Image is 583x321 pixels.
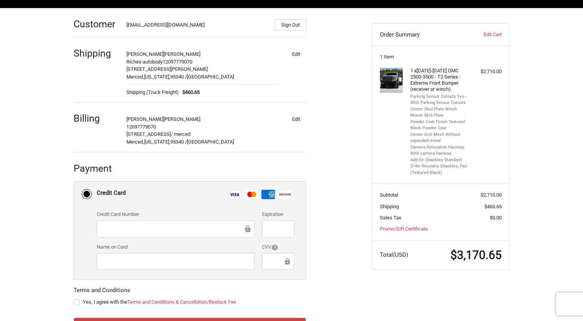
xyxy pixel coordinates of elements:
span: $2,710.00 [481,192,502,198]
h4: 1 x [DATE]-[DATE] GMC 2500-3500 - T2 Series - Extreme Front Bumper (receiver or winch) [410,68,469,93]
span: $0.00 [490,215,502,221]
div: $2,710.00 [471,68,502,75]
li: Add-On Shackles Standard 3/4in Recovery Shackles, Pair (Textured Black) [410,157,469,176]
span: [PERSON_NAME] [163,116,200,122]
span: 12097779070 [163,59,192,65]
span: [GEOGRAPHIC_DATA] [187,74,234,80]
h2: Billing [74,112,119,124]
span: Merced, [126,74,144,80]
span: / merced [171,131,190,137]
li: Parking Sensor Cutouts Yes - With Parking Sensor Cutouts [410,94,469,106]
span: 95340 / [170,74,187,80]
h3: Order Summary [380,31,464,38]
span: Yes, I agree with the [83,299,236,305]
span: [US_STATE], [144,139,170,145]
span: Total (USD) [380,251,408,258]
a: Terms and Conditions & Cancellation/Restock Fee [127,299,236,305]
span: [STREET_ADDRESS][PERSON_NAME] [126,66,208,72]
li: Powder Coat Finish Textured Black Powder Coat [410,119,469,132]
label: Credit Card Number [97,211,255,218]
span: [PERSON_NAME] [126,51,163,57]
h3: 1 Item [380,54,502,60]
a: Edit Cart [463,31,501,38]
span: [PERSON_NAME] [163,51,200,57]
li: Center Skid Plate Winch Mount Skid Plate [410,106,469,119]
span: $460.65 [484,204,502,209]
button: Sign Out [275,19,306,31]
span: Merced, [126,139,144,145]
span: $3,170.65 [450,248,502,262]
span: Subtotal [380,192,398,198]
legend: Terms and Conditions [74,286,130,298]
button: Edit [286,114,306,124]
span: Riches autobody [126,59,163,65]
span: Sales Tax [380,215,401,221]
div: Credit Card [97,187,126,199]
div: [EMAIL_ADDRESS][DOMAIN_NAME] [126,21,267,31]
span: 12097779070 [126,124,156,130]
li: Center Grill Mesh Without expanded metal [410,132,469,144]
label: Expiration [262,211,294,218]
span: [STREET_ADDRESS] [126,131,171,137]
label: Name on Card [97,243,255,251]
span: Shipping (Truck Freight) [126,89,179,96]
span: $460.65 [179,89,200,96]
span: [PERSON_NAME] [126,116,163,122]
button: Edit [286,48,306,59]
span: [US_STATE], [144,74,170,80]
h2: Customer [74,18,119,30]
h2: Payment [74,162,119,174]
span: Shipping [380,204,399,209]
a: Promo/Gift Certificate [380,226,428,232]
label: CVV [262,243,294,251]
span: [GEOGRAPHIC_DATA] [187,139,234,145]
li: Camera Relocation Harness With camera harness [410,144,469,157]
iframe: Chat Widget [544,284,583,321]
h2: Shipping [74,47,119,59]
span: 95340 / [170,139,187,145]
